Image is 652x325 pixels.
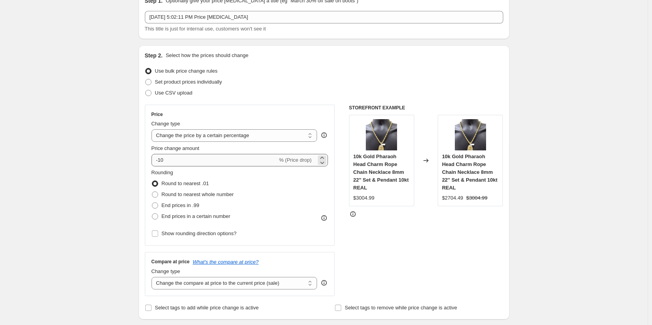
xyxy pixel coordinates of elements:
input: 30% off holiday sale [145,11,503,23]
span: Round to nearest .01 [162,180,209,186]
div: help [320,131,328,139]
span: Round to nearest whole number [162,191,234,197]
span: End prices in .99 [162,202,200,208]
span: Use CSV upload [155,90,192,96]
span: 10k Gold Pharaoh Head Charm Rope Chain Necklace 8mm 22'' Set & Pendant 10kt REAL [353,154,409,191]
span: Set product prices individually [155,79,222,85]
button: What's the compare at price? [193,259,259,265]
div: help [320,279,328,287]
span: Use bulk price change rules [155,68,217,74]
h3: Price [151,111,163,118]
span: % (Price drop) [279,157,312,163]
span: Select tags to add while price change is active [155,305,259,311]
h3: Compare at price [151,259,190,265]
span: 10k Gold Pharaoh Head Charm Rope Chain Necklace 8mm 22'' Set & Pendant 10kt REAL [442,154,497,191]
span: Price change amount [151,145,200,151]
input: -15 [151,154,278,166]
h6: STOREFRONT EXAMPLE [349,105,503,111]
span: End prices in a certain number [162,213,230,219]
img: 10k-gold-pharaoh-head-charm-rope-chain-necklace-8mm-22-set-pendant-10kt-real-134440_80x.png [366,119,397,150]
span: Select tags to remove while price change is active [345,305,457,311]
span: Change type [151,268,180,274]
div: $3004.99 [353,194,374,202]
span: Rounding [151,170,173,175]
span: Change type [151,121,180,127]
p: Select how the prices should change [166,52,248,59]
span: Show rounding direction options? [162,230,237,236]
strike: $3004.99 [466,194,487,202]
img: 10k-gold-pharaoh-head-charm-rope-chain-necklace-8mm-22-set-pendant-10kt-real-134440_80x.png [455,119,486,150]
div: $2704.49 [442,194,463,202]
h2: Step 2. [145,52,163,59]
span: This title is just for internal use, customers won't see it [145,26,266,32]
